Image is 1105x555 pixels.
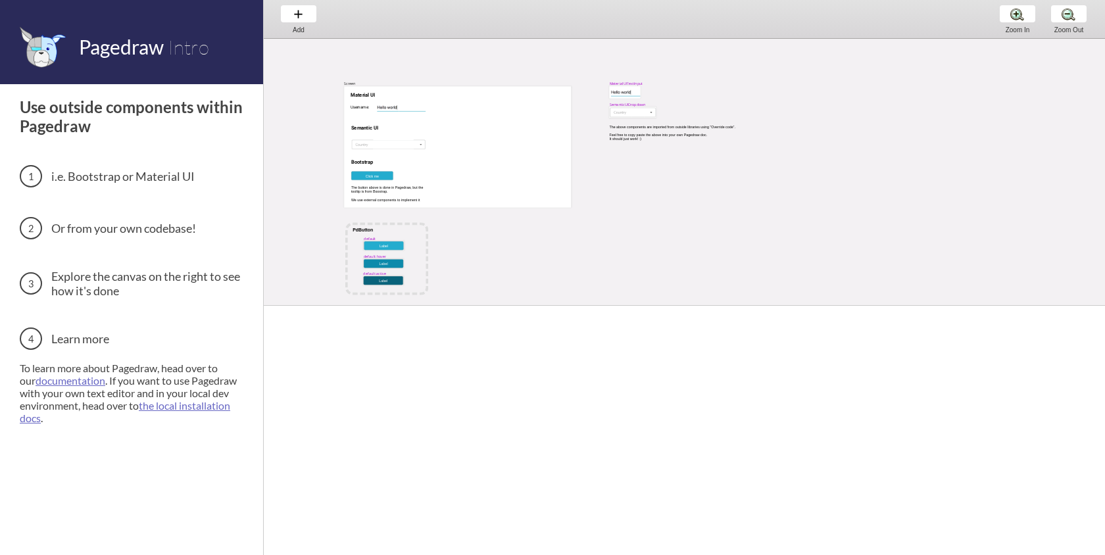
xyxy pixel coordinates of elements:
[274,26,324,34] div: Add
[993,26,1043,34] div: Zoom In
[20,26,66,68] img: favicon.png
[610,82,643,86] div: MaterialUITextInput
[20,327,247,350] h3: Learn more
[1062,7,1075,21] img: zoom-minus.png
[364,236,376,241] div: default
[20,399,230,424] a: the local installation docs
[610,102,646,107] div: SemanticUIDropdown
[20,97,247,135] h2: Use outside components within Pagedraw
[36,374,105,387] a: documentation
[1010,7,1024,21] img: zoom-plus.png
[20,165,247,187] h3: i.e. Bootstrap or Material UI
[20,362,247,424] p: To learn more about Pagedraw, head over to our . If you want to use Pagedraw with your own text e...
[20,217,247,239] h3: Or from your own codebase!
[344,82,355,86] div: Screen
[363,271,385,276] div: default:active
[364,254,386,259] div: default:hover
[291,7,305,21] img: baseline-add-24px.svg
[1044,26,1094,34] div: Zoom Out
[168,35,209,59] span: Intro
[79,35,164,59] span: Pagedraw
[20,269,247,298] h3: Explore the canvas on the right to see how it's done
